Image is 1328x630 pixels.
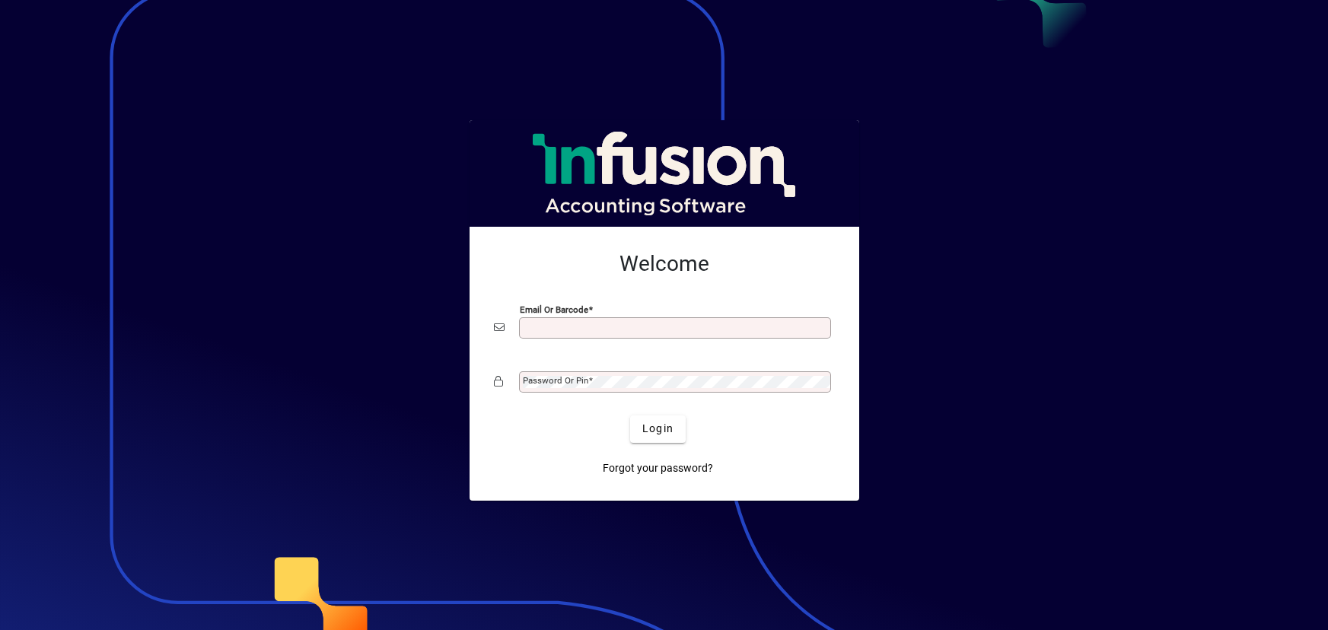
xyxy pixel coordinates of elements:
span: Forgot your password? [603,460,713,476]
h2: Welcome [494,251,835,277]
span: Login [642,421,674,437]
mat-label: Email or Barcode [520,304,588,314]
button: Login [630,415,686,443]
mat-label: Password or Pin [523,375,588,386]
a: Forgot your password? [597,455,719,482]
